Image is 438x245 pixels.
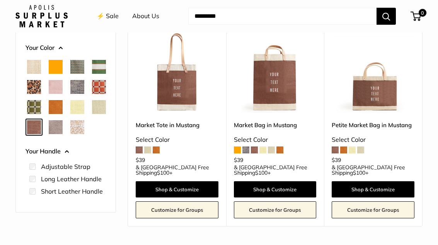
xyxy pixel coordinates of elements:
input: Search... [188,8,377,25]
span: $39 [234,157,243,163]
button: Chenille Window Sage [27,100,41,114]
span: 0 [419,9,426,17]
button: Mint Sorbet [92,100,106,114]
a: Shop & Customize [332,181,414,197]
label: Adjustable Strap [41,162,90,171]
div: Select Color [332,134,414,146]
div: Select Color [136,134,218,146]
label: Short Leather Handle [41,187,103,196]
button: Court Green [92,60,106,74]
button: Your Color [26,42,106,54]
span: $100 [157,169,169,176]
img: Apolis: Surplus Market [15,5,68,27]
a: Market Bag in Mustang [234,121,317,129]
span: $100 [255,169,268,176]
a: Customize for Groups [332,201,414,218]
a: Customize for Groups [234,201,317,218]
span: $39 [332,157,341,163]
button: Your Handle [26,146,106,157]
a: About Us [132,10,159,22]
a: Customize for Groups [136,201,218,218]
span: $100 [353,169,365,176]
a: Shop & Customize [234,181,317,197]
a: Market Bag in MustangMarket Bag in Mustang [234,30,317,113]
button: Chambray [70,80,84,94]
label: Long Leather Handle [41,174,102,184]
span: & [GEOGRAPHIC_DATA] Free Shipping + [332,165,414,175]
button: Natural [27,60,41,74]
a: Shop & Customize [136,181,218,197]
button: Daisy [70,100,84,114]
button: Green Gingham [70,60,84,74]
button: Mustang [27,120,41,134]
button: Cognac [49,100,63,114]
span: & [GEOGRAPHIC_DATA] Free Shipping + [234,165,317,175]
a: Market Tote in Mustang [136,121,218,129]
img: Market Bag in Mustang [234,30,317,113]
a: Market Tote in MustangMarket Tote in Mustang [136,30,218,113]
a: Petite Market Bag in Mustang [332,121,414,129]
div: Select Color [234,134,317,146]
a: ⚡️ Sale [97,10,119,22]
button: Taupe [49,120,63,134]
button: White Porcelain [70,120,84,134]
button: Search [377,8,396,25]
button: Cheetah [27,80,41,94]
a: Petite Market Bag in MustangPetite Market Bag in Mustang [332,30,414,113]
button: Chenille Window Brick [92,80,106,94]
img: Market Tote in Mustang [136,30,218,113]
a: 0 [411,12,421,21]
button: Blush [49,80,63,94]
button: Orange [49,60,63,74]
img: Petite Market Bag in Mustang [332,30,414,113]
span: & [GEOGRAPHIC_DATA] Free Shipping + [136,165,218,175]
span: $39 [136,157,145,163]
